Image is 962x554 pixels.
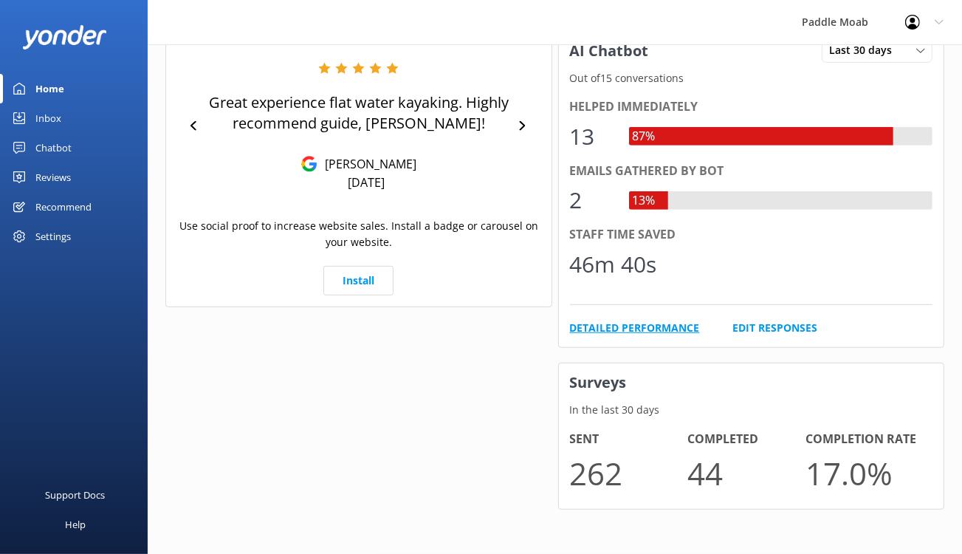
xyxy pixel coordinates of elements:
[559,70,944,86] p: Out of 15 conversations
[687,448,805,498] p: 44
[570,247,657,282] div: 46m 40s
[301,156,317,172] img: Google Reviews
[348,174,385,191] p: [DATE]
[570,182,614,218] div: 2
[570,119,614,154] div: 13
[559,402,944,418] p: In the last 30 days
[570,225,933,244] div: Staff time saved
[570,98,933,117] div: Helped immediately
[559,32,660,70] h3: AI Chatbot
[317,156,416,172] p: [PERSON_NAME]
[570,162,933,181] div: Emails gathered by bot
[570,430,688,449] h4: Sent
[687,430,805,449] h4: Completed
[35,192,92,222] div: Recommend
[65,510,86,539] div: Help
[206,92,512,134] p: Great experience flat water kayaking. Highly recommend guide, [PERSON_NAME]!
[559,363,944,402] h3: Surveys
[35,133,72,163] div: Chatbot
[46,480,106,510] div: Support Docs
[570,448,688,498] p: 262
[805,430,924,449] h4: Completion Rate
[35,163,71,192] div: Reviews
[177,218,540,251] p: Use social proof to increase website sales. Install a badge or carousel on your website.
[323,266,394,295] a: Install
[629,191,659,211] div: 13%
[629,127,659,146] div: 87%
[570,320,700,336] a: Detailed Performance
[35,103,61,133] div: Inbox
[733,320,818,336] a: Edit Responses
[829,42,901,58] span: Last 30 days
[35,74,64,103] div: Home
[22,25,107,49] img: yonder-white-logo.png
[35,222,71,251] div: Settings
[805,448,924,498] p: 17.0 %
